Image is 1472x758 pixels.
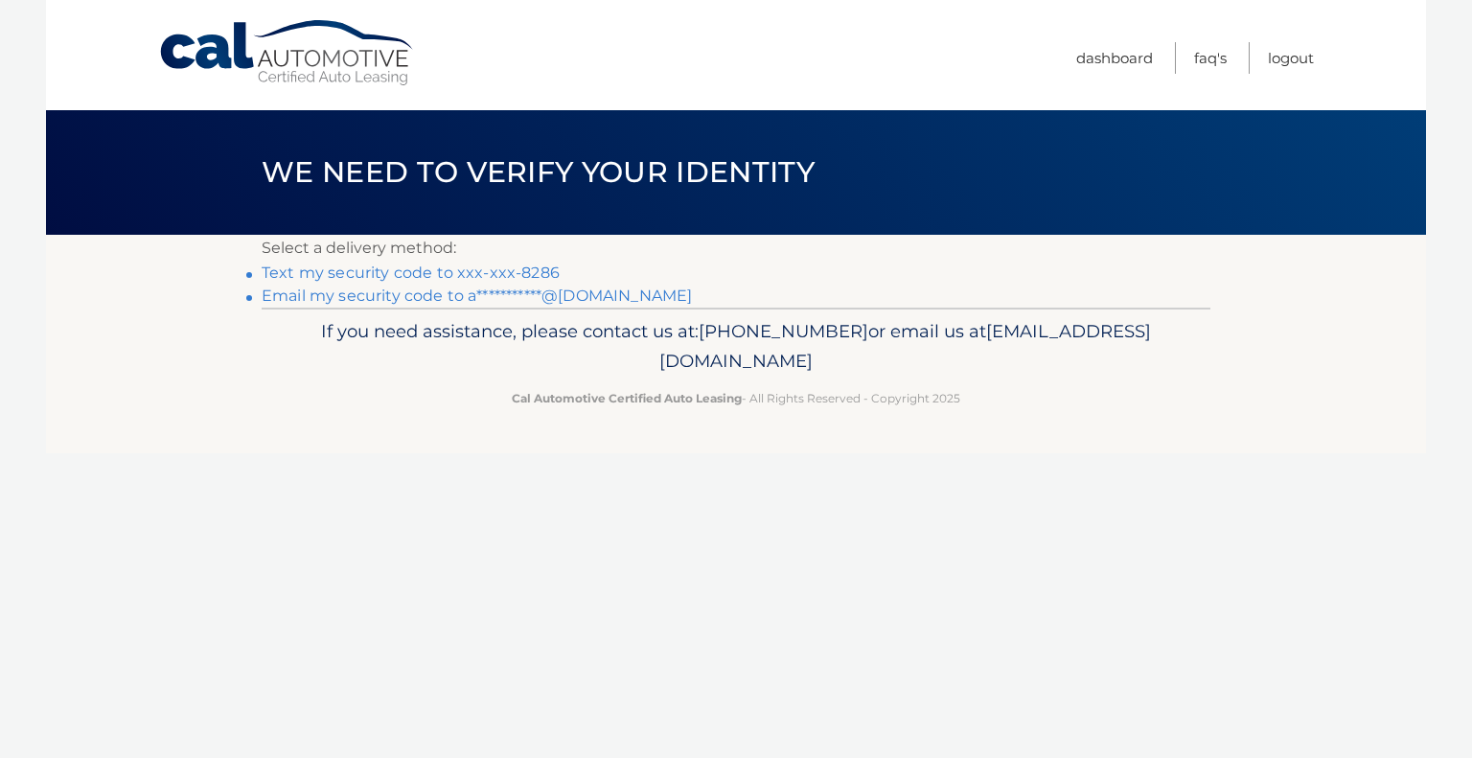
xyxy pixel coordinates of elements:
[1268,42,1314,74] a: Logout
[262,264,560,282] a: Text my security code to xxx-xxx-8286
[512,391,742,405] strong: Cal Automotive Certified Auto Leasing
[1194,42,1227,74] a: FAQ's
[262,154,815,190] span: We need to verify your identity
[274,388,1198,408] p: - All Rights Reserved - Copyright 2025
[699,320,868,342] span: [PHONE_NUMBER]
[1076,42,1153,74] a: Dashboard
[158,19,417,87] a: Cal Automotive
[262,235,1210,262] p: Select a delivery method:
[274,316,1198,378] p: If you need assistance, please contact us at: or email us at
